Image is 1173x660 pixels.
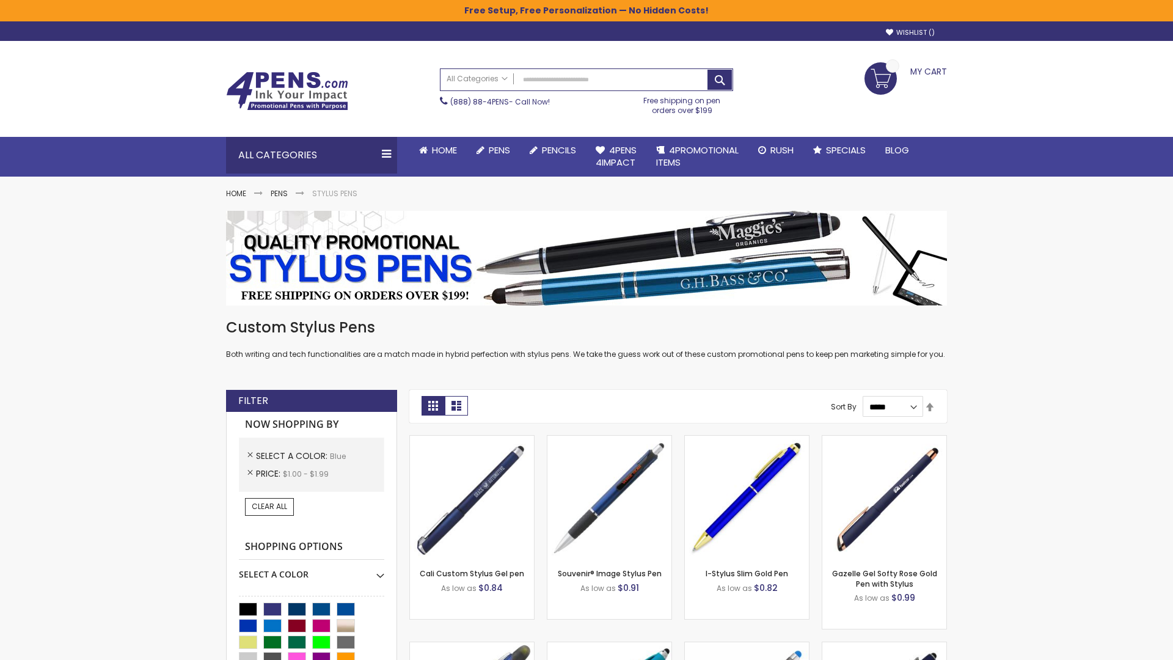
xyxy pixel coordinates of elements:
[410,642,534,652] a: Souvenir® Jalan Highlighter Stylus Pen Combo-Blue
[822,436,946,560] img: Gazelle Gel Softy Rose Gold Pen with Stylus-Blue
[822,642,946,652] a: Custom Soft Touch® Metal Pens with Stylus-Blue
[226,137,397,174] div: All Categories
[226,71,348,111] img: 4Pens Custom Pens and Promotional Products
[618,582,639,594] span: $0.91
[239,412,384,438] strong: Now Shopping by
[547,435,671,446] a: Souvenir® Image Stylus Pen-Blue
[252,501,287,512] span: Clear All
[754,582,778,594] span: $0.82
[467,137,520,164] a: Pens
[631,91,734,116] div: Free shipping on pen orders over $199
[226,211,947,306] img: Stylus Pens
[271,188,288,199] a: Pens
[580,583,616,593] span: As low as
[447,74,508,84] span: All Categories
[586,137,646,177] a: 4Pens4impact
[410,436,534,560] img: Cali Custom Stylus Gel pen-Blue
[450,97,550,107] span: - Call Now!
[717,583,752,593] span: As low as
[409,137,467,164] a: Home
[685,435,809,446] a: I-Stylus Slim Gold-Blue
[432,144,457,156] span: Home
[885,144,909,156] span: Blog
[226,318,947,360] div: Both writing and tech functionalities are a match made in hybrid perfection with stylus pens. We ...
[656,144,739,169] span: 4PROMOTIONAL ITEMS
[547,436,671,560] img: Souvenir® Image Stylus Pen-Blue
[542,144,576,156] span: Pencils
[831,402,857,412] label: Sort By
[441,583,477,593] span: As low as
[312,188,357,199] strong: Stylus Pens
[520,137,586,164] a: Pencils
[478,582,503,594] span: $0.84
[854,593,890,603] span: As low as
[239,560,384,581] div: Select A Color
[832,568,937,588] a: Gazelle Gel Softy Rose Gold Pen with Stylus
[256,468,283,480] span: Price
[422,396,445,416] strong: Grid
[450,97,509,107] a: (888) 88-4PENS
[803,137,875,164] a: Specials
[239,534,384,560] strong: Shopping Options
[245,498,294,515] a: Clear All
[822,435,946,446] a: Gazelle Gel Softy Rose Gold Pen with Stylus-Blue
[891,592,915,604] span: $0.99
[256,450,330,462] span: Select A Color
[547,642,671,652] a: Neon Stylus Highlighter-Pen Combo-Blue
[748,137,803,164] a: Rush
[886,28,935,37] a: Wishlist
[770,144,794,156] span: Rush
[646,137,748,177] a: 4PROMOTIONALITEMS
[410,435,534,446] a: Cali Custom Stylus Gel pen-Blue
[440,69,514,89] a: All Categories
[685,436,809,560] img: I-Stylus Slim Gold-Blue
[706,568,788,579] a: I-Stylus Slim Gold Pen
[283,469,329,479] span: $1.00 - $1.99
[826,144,866,156] span: Specials
[558,568,662,579] a: Souvenir® Image Stylus Pen
[875,137,919,164] a: Blog
[420,568,524,579] a: Cali Custom Stylus Gel pen
[685,642,809,652] a: Islander Softy Gel with Stylus - ColorJet Imprint-Blue
[330,451,346,461] span: Blue
[596,144,637,169] span: 4Pens 4impact
[226,188,246,199] a: Home
[238,394,268,408] strong: Filter
[489,144,510,156] span: Pens
[226,318,947,337] h1: Custom Stylus Pens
